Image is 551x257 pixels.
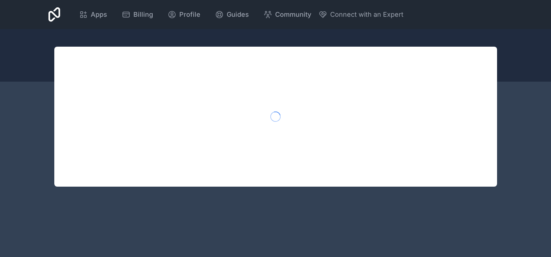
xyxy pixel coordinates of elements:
[319,9,403,20] button: Connect with an Expert
[91,9,107,20] span: Apps
[227,9,249,20] span: Guides
[133,9,153,20] span: Billing
[209,7,255,23] a: Guides
[116,7,159,23] a: Billing
[73,7,113,23] a: Apps
[275,9,311,20] span: Community
[330,9,403,20] span: Connect with an Expert
[258,7,317,23] a: Community
[162,7,206,23] a: Profile
[179,9,200,20] span: Profile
